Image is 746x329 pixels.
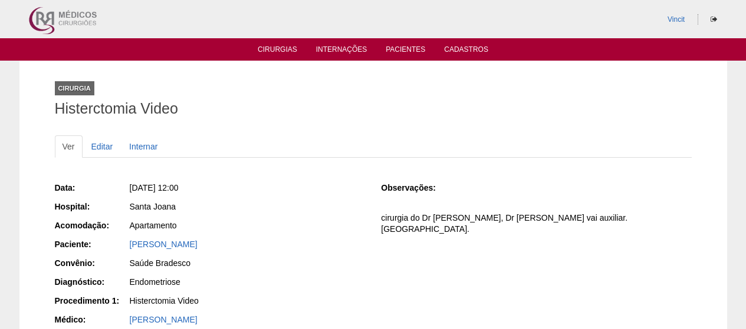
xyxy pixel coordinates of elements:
[130,240,198,249] a: [PERSON_NAME]
[55,201,129,212] div: Hospital:
[444,45,488,57] a: Cadastros
[130,257,365,269] div: Saúde Bradesco
[130,315,198,324] a: [PERSON_NAME]
[55,135,83,158] a: Ver
[381,182,455,194] div: Observações:
[55,238,129,250] div: Paciente:
[55,276,129,288] div: Diagnóstico:
[316,45,367,57] a: Internações
[55,314,129,325] div: Médico:
[130,295,365,307] div: Histerctomia Video
[130,183,179,192] span: [DATE] 12:00
[668,15,685,24] a: Vincit
[130,276,365,288] div: Endometriose
[55,101,692,116] h1: Histerctomia Video
[386,45,425,57] a: Pacientes
[258,45,297,57] a: Cirurgias
[130,220,365,231] div: Apartamento
[121,135,165,158] a: Internar
[711,16,717,23] i: Sair
[130,201,365,212] div: Santa Joana
[55,220,129,231] div: Acomodação:
[55,81,94,95] div: Cirurgia
[84,135,121,158] a: Editar
[381,212,691,235] p: cirurgia do Dr [PERSON_NAME], Dr [PERSON_NAME] vai auxiliar. [GEOGRAPHIC_DATA].
[55,295,129,307] div: Procedimento 1:
[55,257,129,269] div: Convênio:
[55,182,129,194] div: Data:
